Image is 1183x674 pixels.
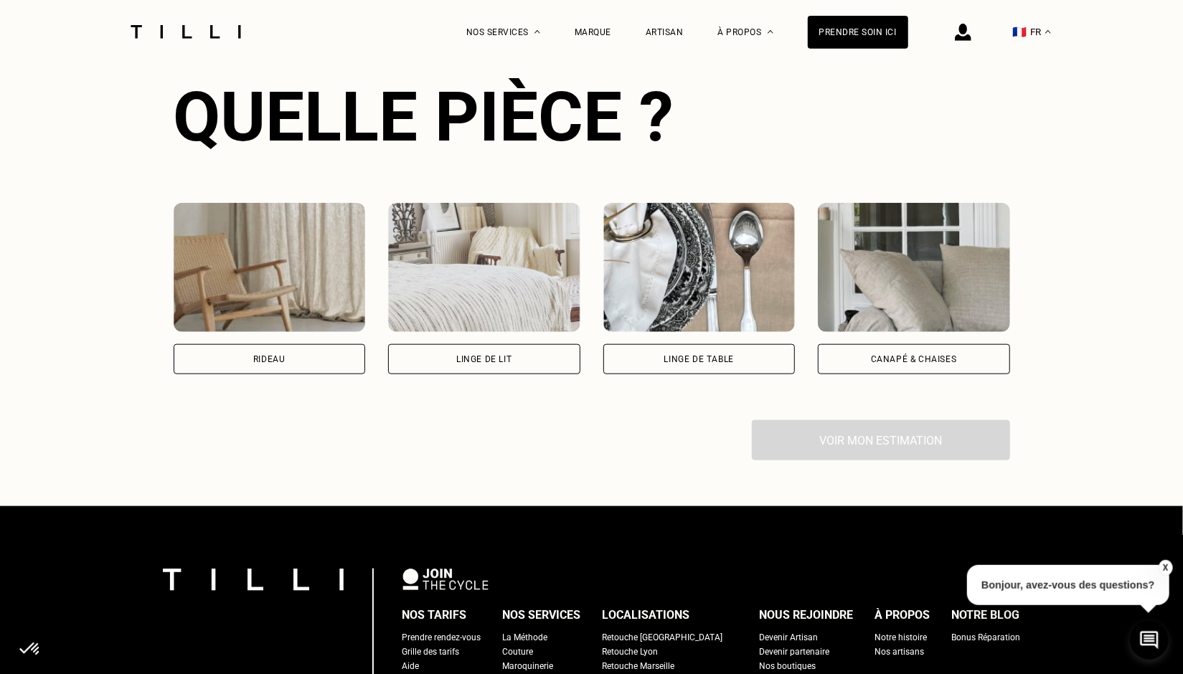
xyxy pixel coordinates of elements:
img: Menu déroulant [534,30,540,34]
a: Bonus Réparation [952,630,1021,645]
a: La Méthode [503,630,548,645]
img: Tilli retouche votre Linge de table [603,203,796,332]
a: Notre histoire [875,630,928,645]
a: Retouche Lyon [603,645,659,659]
div: Quelle pièce ? [174,77,1010,157]
div: Localisations [603,604,690,626]
a: Prendre rendez-vous [402,630,481,645]
a: Retouche [GEOGRAPHIC_DATA] [603,630,723,645]
a: Grille des tarifs [402,645,460,659]
a: Aide [402,659,420,673]
img: Menu déroulant à propos [768,30,773,34]
img: icône connexion [955,24,971,41]
a: Devenir Artisan [760,630,819,645]
button: X [1158,560,1172,576]
a: Maroquinerie [503,659,554,673]
div: Canapé & chaises [871,355,957,364]
img: Tilli retouche votre Linge de lit [388,203,580,332]
div: Nos tarifs [402,604,467,626]
img: Tilli retouche votre Canapé & chaises [818,203,1010,332]
div: Nous rejoindre [760,604,854,626]
p: Bonjour, avez-vous des questions? [967,565,1169,605]
a: Prendre soin ici [808,16,908,49]
span: 🇫🇷 [1013,25,1027,39]
img: Tilli retouche votre Rideau [174,203,366,332]
a: Nos artisans [875,645,925,659]
a: Couture [503,645,534,659]
a: Artisan [646,27,684,37]
img: menu déroulant [1045,30,1051,34]
div: Notre blog [952,604,1020,626]
a: Marque [575,27,611,37]
a: Nos boutiques [760,659,816,673]
div: Linge de lit [456,355,512,364]
img: Logo du service de couturière Tilli [126,25,246,39]
a: Devenir partenaire [760,645,830,659]
img: logo Join The Cycle [402,569,489,590]
div: Linge de table [664,355,734,364]
img: logo Tilli [163,569,344,591]
div: Nos services [503,604,581,626]
a: Retouche Marseille [603,659,675,673]
div: À propos [875,604,930,626]
div: Rideau [253,355,286,364]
